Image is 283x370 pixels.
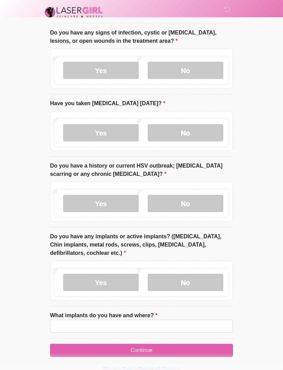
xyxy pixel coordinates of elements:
[50,29,233,45] label: Do you have any signs of infection, cystic or [MEDICAL_DATA], lesions, or open wounds in the trea...
[63,274,139,291] label: Yes
[50,311,157,320] label: What implants do you have and where?
[148,124,223,141] label: No
[148,274,223,291] label: No
[50,162,233,178] label: Do you have a history or current HSV outbreak; [MEDICAL_DATA] scarring or any chronic [MEDICAL_DA...
[63,124,139,141] label: Yes
[148,195,223,212] label: No
[63,195,139,212] label: Yes
[43,5,105,19] img: Laser Girl Med Spa LLC Logo
[63,62,139,79] label: Yes
[50,232,233,257] label: Do you have any implants or active implants? ([MEDICAL_DATA], Chin implants, metal rods, screws, ...
[50,99,165,108] label: Have you taken [MEDICAL_DATA] [DATE]?
[148,62,223,79] label: No
[50,344,233,357] button: Continue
